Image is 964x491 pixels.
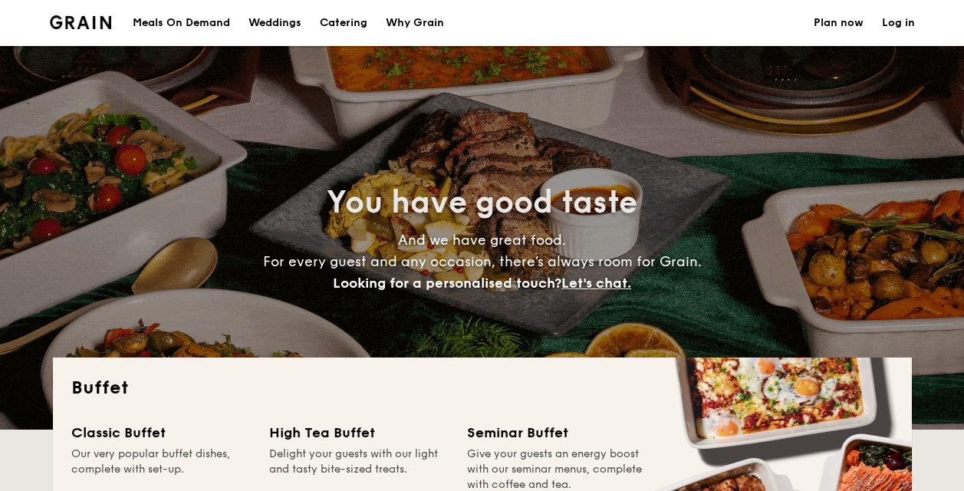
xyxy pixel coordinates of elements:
div: Classic Buffet [71,422,251,443]
span: Let's chat. [561,275,631,292]
img: Grain [50,15,112,29]
a: Logotype [50,15,112,29]
div: Seminar Buffet [467,422,647,443]
h2: Buffet [71,376,893,400]
div: High Tea Buffet [269,422,449,443]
